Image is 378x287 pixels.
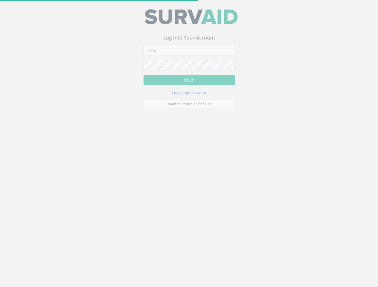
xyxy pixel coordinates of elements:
[144,102,235,112] a: I want to create an account
[144,78,235,88] button: Login
[144,48,235,58] input: Email
[144,38,235,44] h3: Log Into Your Account
[172,93,206,98] a: I forgot my password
